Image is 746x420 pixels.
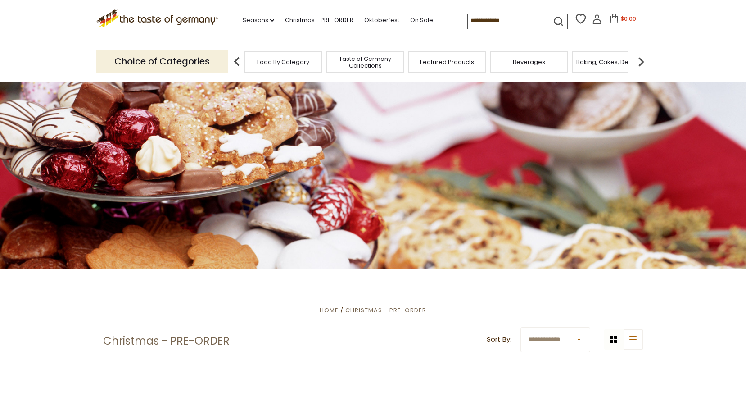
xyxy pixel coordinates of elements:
a: Christmas - PRE-ORDER [345,306,426,315]
a: Christmas - PRE-ORDER [285,15,353,25]
a: Oktoberfest [364,15,399,25]
p: Choice of Categories [96,50,228,73]
img: previous arrow [228,53,246,71]
a: Taste of Germany Collections [329,55,401,69]
label: Sort By: [487,334,511,345]
a: Seasons [243,15,274,25]
button: $0.00 [604,14,642,27]
img: next arrow [632,53,650,71]
a: Food By Category [257,59,309,65]
span: $0.00 [621,15,636,23]
h1: Christmas - PRE-ORDER [103,334,230,348]
a: Home [320,306,339,315]
a: On Sale [410,15,433,25]
a: Featured Products [420,59,474,65]
a: Baking, Cakes, Desserts [576,59,646,65]
a: Beverages [513,59,545,65]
